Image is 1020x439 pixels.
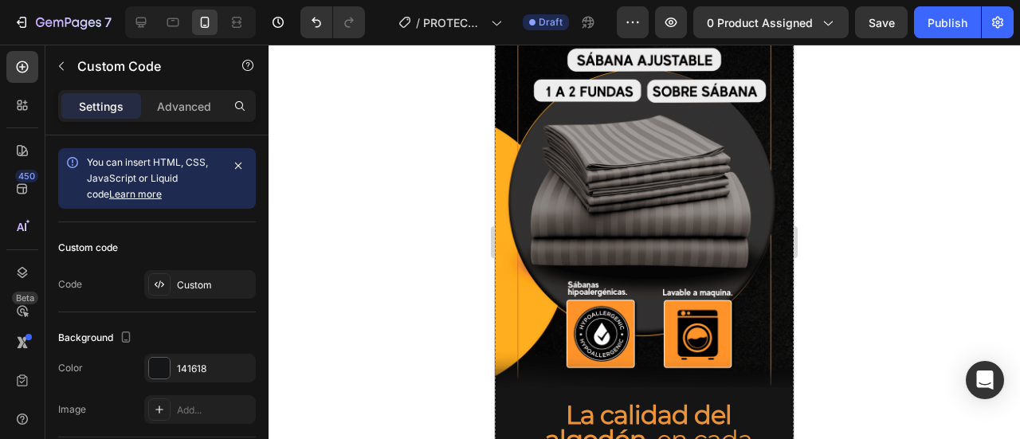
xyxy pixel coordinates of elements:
div: Open Intercom Messenger [966,361,1004,399]
button: Save [855,6,908,38]
span: Save [869,16,895,29]
p: Custom Code [77,57,213,76]
button: Publish [914,6,981,38]
span: 0 product assigned [707,14,813,31]
div: Image [58,402,86,417]
span: PROTECTORES [423,14,484,31]
div: Background [58,327,135,349]
strong: La calidad del algodón [50,355,237,410]
a: Learn more [109,188,162,200]
div: Publish [928,14,967,31]
div: Color [58,361,83,375]
p: Advanced [157,98,211,115]
span: Draft [539,15,563,29]
button: 7 [6,6,119,38]
button: 0 product assigned [693,6,849,38]
div: Code [58,277,82,292]
p: 7 [104,13,112,32]
h2: , en cada hilo [33,357,273,433]
div: 450 [15,170,38,182]
div: 141618 [177,362,252,376]
div: Beta [12,292,38,304]
div: Add... [177,403,252,417]
span: / [416,14,420,31]
div: Custom [177,278,252,292]
iframe: Design area [495,45,794,439]
p: Settings [79,98,124,115]
div: Custom code [58,241,118,255]
div: Undo/Redo [300,6,365,38]
span: You can insert HTML, CSS, JavaScript or Liquid code [87,156,208,200]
